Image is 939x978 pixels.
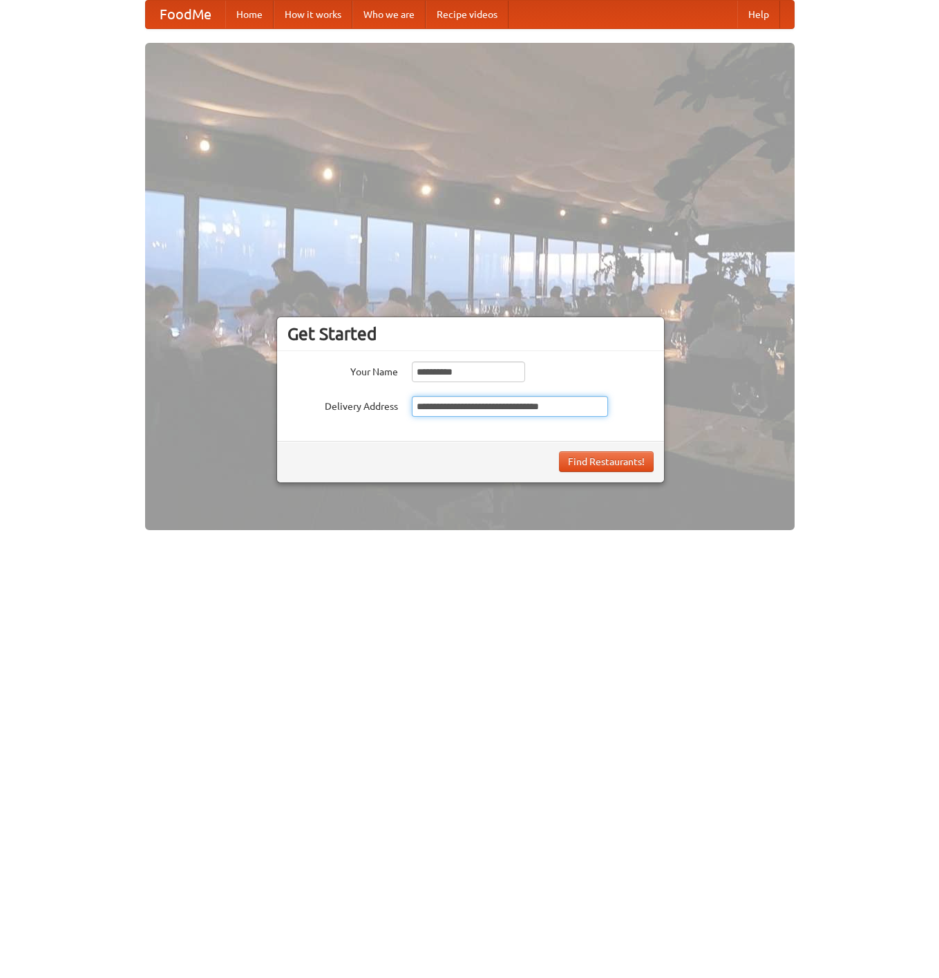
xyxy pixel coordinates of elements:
a: Recipe videos [426,1,509,28]
label: Your Name [287,361,398,379]
a: FoodMe [146,1,225,28]
a: Who we are [352,1,426,28]
a: How it works [274,1,352,28]
h3: Get Started [287,323,654,344]
button: Find Restaurants! [559,451,654,472]
label: Delivery Address [287,396,398,413]
a: Home [225,1,274,28]
a: Help [737,1,780,28]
